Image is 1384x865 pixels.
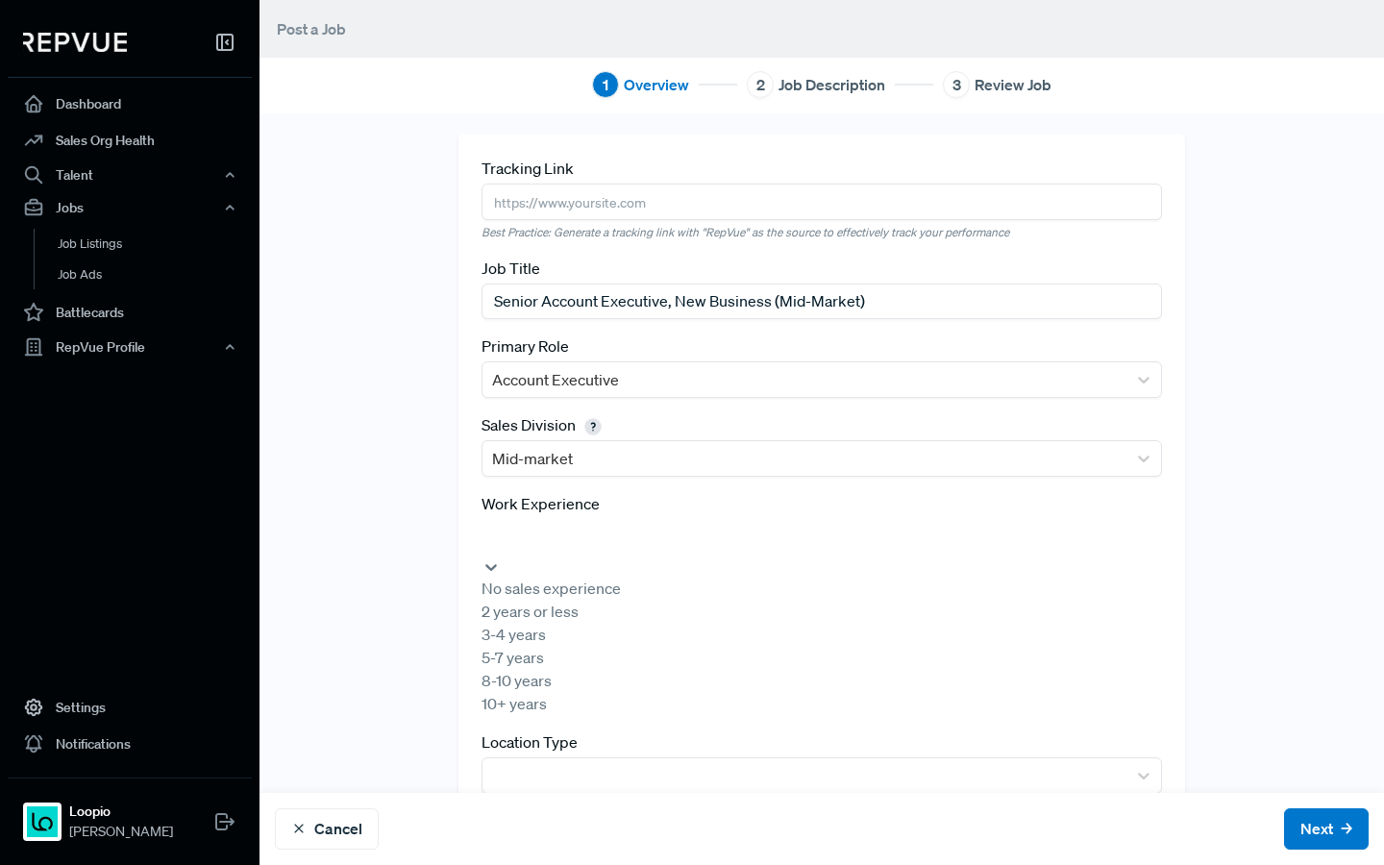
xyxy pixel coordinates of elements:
span: Review Job [975,73,1051,96]
img: Loopio [27,806,58,837]
a: Sales Org Health [8,122,252,159]
a: Notifications [8,726,252,762]
strong: Loopio [69,802,173,822]
span: Overview [624,73,689,96]
span: [PERSON_NAME] [69,822,173,842]
a: Battlecards [8,294,252,331]
label: Sales Division [482,413,607,436]
img: RepVue [23,33,127,52]
button: Cancel [275,808,379,850]
a: Dashboard [8,86,252,122]
div: 1 [592,71,619,98]
button: Talent [8,159,252,191]
div: 3 [943,71,970,98]
span: Job Description [778,73,885,96]
label: Primary Role [482,334,569,358]
div: No sales experience [482,577,1162,600]
label: Job Title [482,257,540,280]
div: 5-7 years [482,646,1162,669]
a: Settings [8,689,252,726]
div: 2 [747,71,774,98]
em: Best Practice: Generate a tracking link with "RepVue" as the source to effectively track your per... [482,224,1162,241]
div: 2 years or less [482,600,1162,623]
button: Next [1284,808,1369,850]
span: Post a Job [277,19,346,38]
div: 3-4 years [482,623,1162,646]
input: https://www.yoursite.com [482,184,1162,219]
div: 8-10 years [482,669,1162,692]
label: Tracking Link [482,157,574,180]
label: Work Experience [482,492,600,515]
button: RepVue Profile [8,331,252,363]
button: Jobs [8,191,252,224]
div: 10+ years [482,692,1162,715]
label: Location Type [482,730,578,754]
a: Job Ads [34,259,278,290]
a: Job Listings [34,229,278,259]
a: LoopioLoopio[PERSON_NAME] [8,778,252,850]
